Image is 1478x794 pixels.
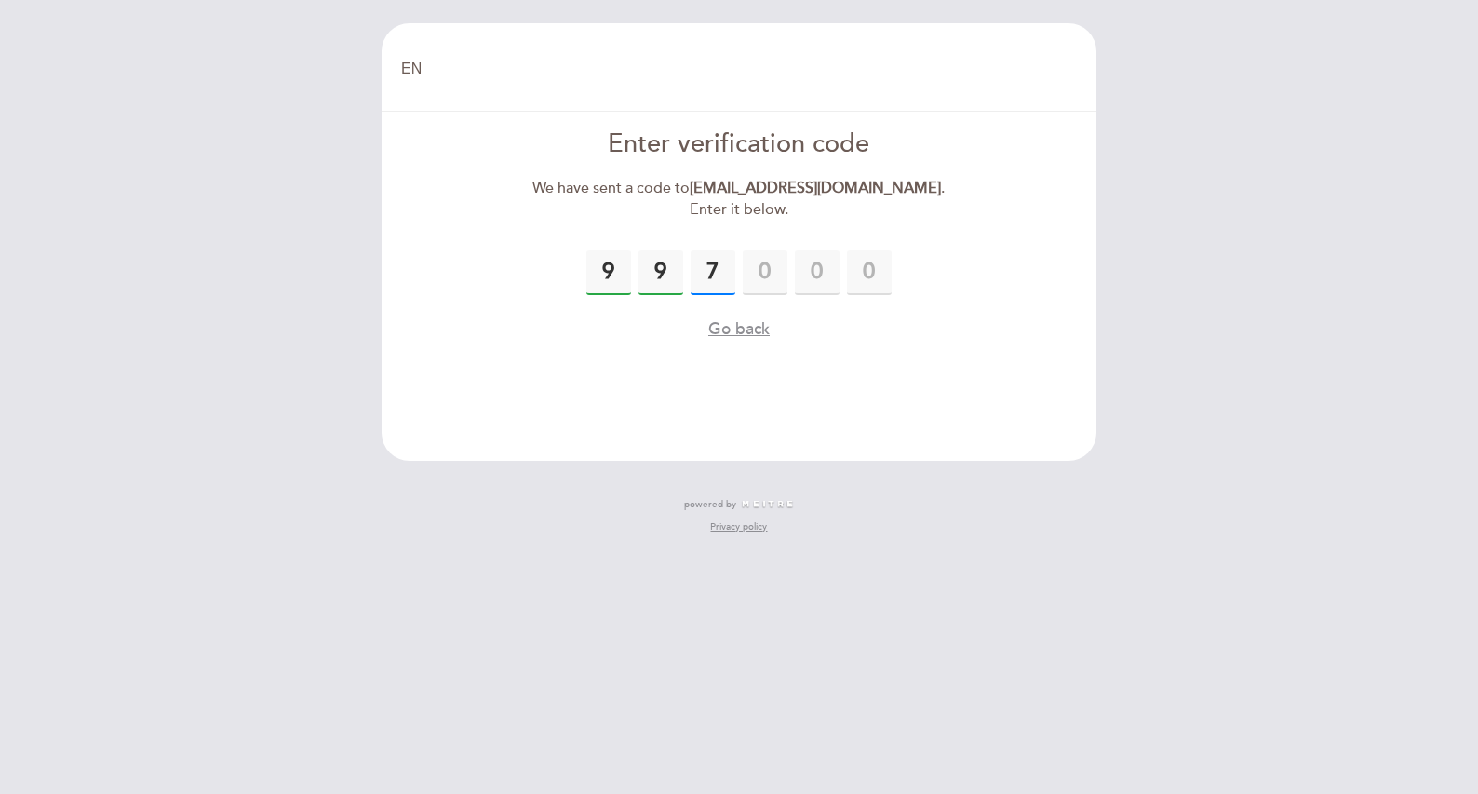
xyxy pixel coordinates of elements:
[684,498,736,511] span: powered by
[526,127,953,163] div: Enter verification code
[586,250,631,295] input: 0
[526,178,953,221] div: We have sent a code to . Enter it below.
[847,250,892,295] input: 0
[690,179,941,197] strong: [EMAIL_ADDRESS][DOMAIN_NAME]
[708,317,770,341] button: Go back
[684,498,794,511] a: powered by
[741,500,794,509] img: MEITRE
[638,250,683,295] input: 0
[795,250,840,295] input: 0
[743,250,787,295] input: 0
[691,250,735,295] input: 0
[710,520,767,533] a: Privacy policy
